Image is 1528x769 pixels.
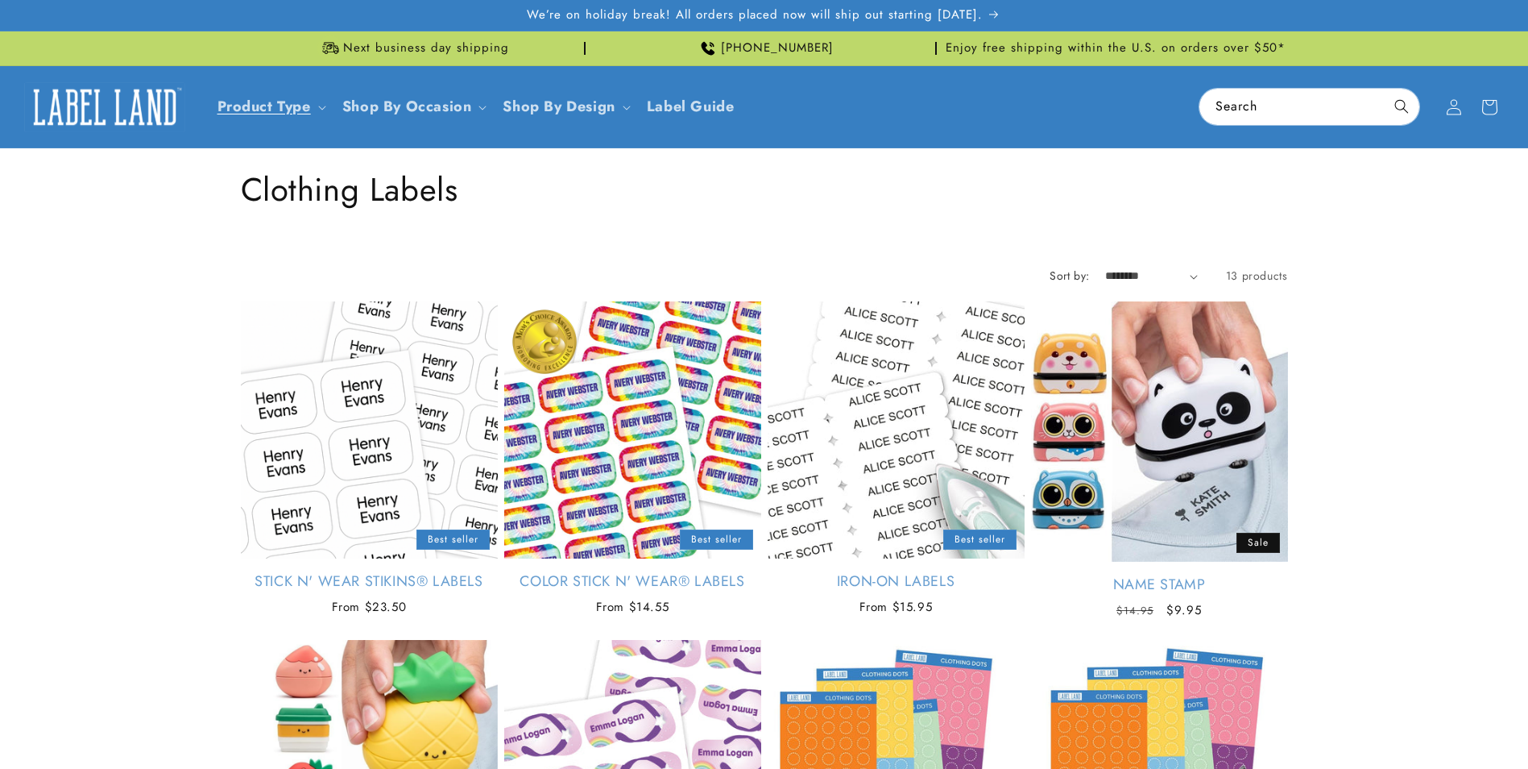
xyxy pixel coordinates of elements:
[943,31,1288,65] div: Announcement
[493,88,636,126] summary: Shop By Design
[208,88,333,126] summary: Product Type
[1050,268,1089,284] label: Sort by:
[1226,268,1288,284] span: 13 products
[333,88,494,126] summary: Shop By Occasion
[24,82,185,132] img: Label Land
[503,96,615,117] a: Shop By Design
[527,7,983,23] span: We’re on holiday break! All orders placed now will ship out starting [DATE].
[1384,89,1419,124] button: Search
[342,98,472,116] span: Shop By Occasion
[721,40,834,56] span: [PHONE_NUMBER]
[217,96,311,117] a: Product Type
[19,76,192,138] a: Label Land
[637,88,744,126] a: Label Guide
[647,98,735,116] span: Label Guide
[241,168,1288,210] h1: Clothing Labels
[946,40,1286,56] span: Enjoy free shipping within the U.S. on orders over $50*
[241,31,586,65] div: Announcement
[592,31,937,65] div: Announcement
[768,572,1025,591] a: Iron-On Labels
[1031,576,1288,594] a: Name Stamp
[343,40,509,56] span: Next business day shipping
[241,572,498,591] a: Stick N' Wear Stikins® Labels
[504,572,761,591] a: Color Stick N' Wear® Labels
